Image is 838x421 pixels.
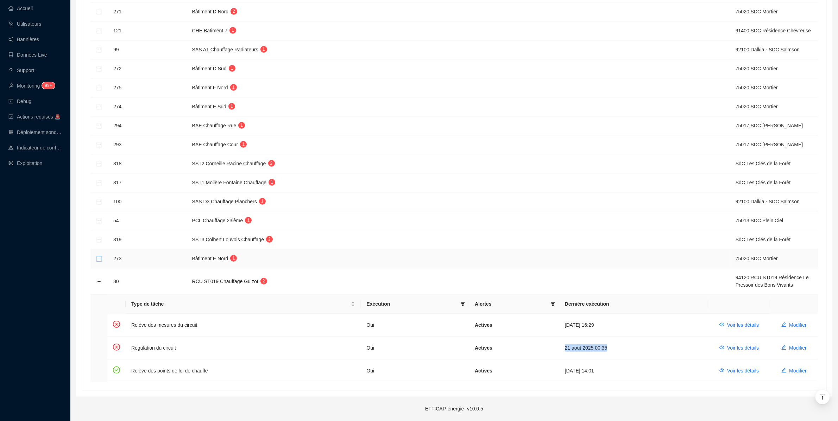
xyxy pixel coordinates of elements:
[268,160,275,167] sup: 2
[192,66,227,71] span: Bâtiment D Sud
[238,122,245,129] sup: 1
[192,142,238,147] span: BAE Chauffage Cour
[475,322,492,328] strong: Actives
[269,179,275,186] sup: 1
[366,300,458,308] span: Exécution
[108,173,187,192] td: 317
[736,180,790,185] span: SdC Les Clés de la Forêt
[736,47,800,52] span: 92100 Dalkia - SDC Salmson
[229,65,235,72] sup: 1
[231,66,233,71] span: 1
[230,255,237,262] sup: 1
[736,218,783,223] span: 75013 SDC Plein Ciel
[108,21,187,40] td: 121
[260,46,267,53] sup: 1
[108,135,187,154] td: 293
[192,256,228,261] span: Bâtiment E Nord
[108,2,187,21] td: 271
[96,104,102,110] button: Développer la ligne
[108,230,187,249] td: 319
[366,368,374,374] span: Oui
[8,6,33,11] a: homeAccueil
[559,295,708,314] th: Dernière exécution
[192,161,266,166] span: SST2 Corneille Racine Chauffage
[245,217,252,224] sup: 1
[230,84,237,91] sup: 1
[96,279,102,285] button: Réduire la ligne
[96,218,102,224] button: Développer la ligne
[233,9,235,14] span: 2
[789,367,807,375] span: Modifier
[96,28,102,34] button: Développer la ligne
[559,337,708,359] td: 21 août 2025 00:35
[259,198,266,205] sup: 1
[192,180,266,185] span: SST1 Molière Fontaine Chauffage
[96,237,102,243] button: Développer la ligne
[819,394,826,400] span: vertical-align-top
[263,279,265,283] span: 2
[192,47,258,52] span: SAS A1 Chauffage Radiateurs
[96,123,102,129] button: Développer la ligne
[781,368,786,373] span: edit
[192,85,228,90] span: Bâtiment F Nord
[736,123,803,128] span: 75017 SDC [PERSON_NAME]
[113,366,120,374] span: check-circle
[229,27,236,34] sup: 1
[192,237,264,242] span: SST3 Colbert Louvois Chauffage
[366,322,374,328] span: Oui
[271,180,273,185] span: 1
[736,142,803,147] span: 75017 SDC [PERSON_NAME]
[736,199,800,204] span: 92100 Dalkia - SDC Salmson
[126,314,361,337] td: Relève des mesures du circuit
[232,85,235,90] span: 1
[108,59,187,78] td: 272
[714,319,764,331] button: Voir les détails
[233,256,235,261] span: 1
[366,345,374,351] span: Oui
[113,344,120,351] span: close-circle
[789,344,807,352] span: Modifier
[719,345,724,350] span: eye
[736,275,809,288] span: 94120 RCU ST019 Résidence Le Pressoir des Bons Vivants
[8,114,13,119] span: check-square
[96,161,102,167] button: Développer la ligne
[475,345,492,351] strong: Actives
[42,82,55,89] sup: 152
[231,104,233,109] span: 1
[270,161,273,166] span: 2
[96,47,102,53] button: Développer la ligne
[17,114,61,120] span: Actions requises 🚨
[192,199,257,204] span: SAS D3 Chauffage Planchers
[559,314,708,337] td: [DATE] 16:29
[776,342,812,353] button: Modifier
[108,154,187,173] td: 318
[108,249,187,268] td: 273
[736,256,778,261] span: 75020 SDC Mortier
[96,66,102,72] button: Développer la ligne
[789,321,807,329] span: Modifier
[475,368,492,374] strong: Actives
[559,359,708,382] td: [DATE] 14:01
[192,9,228,14] span: Bâtiment D Nord
[108,78,187,97] td: 275
[192,123,237,128] span: BAE Chauffage Rue
[727,367,759,375] span: Voir les détails
[8,145,62,151] a: heat-mapIndicateur de confort
[192,279,258,284] span: RCU ST019 Chauffage Guizot
[260,278,267,285] sup: 2
[108,40,187,59] td: 99
[776,319,812,331] button: Modifier
[551,302,555,306] span: filter
[108,268,187,295] td: 80
[192,104,226,109] span: Bâtiment E Sud
[96,199,102,205] button: Développer la ligne
[261,199,264,204] span: 1
[108,97,187,116] td: 274
[242,142,245,147] span: 1
[268,237,271,242] span: 2
[781,345,786,350] span: edit
[8,52,47,58] a: databaseDonnées Live
[108,192,187,211] td: 100
[727,344,759,352] span: Voir les détails
[96,85,102,91] button: Développer la ligne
